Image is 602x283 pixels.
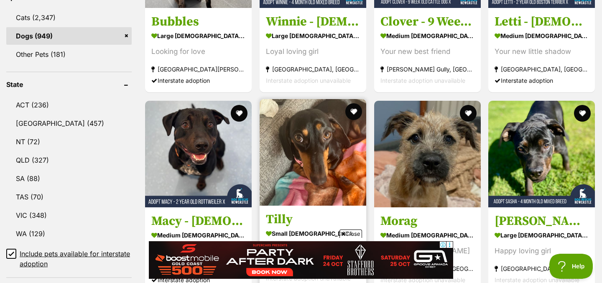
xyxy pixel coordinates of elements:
iframe: Advertisement [149,241,453,279]
h3: Clover - 9 Week Old Cattle Dog X [380,14,474,30]
div: Loyal loving girl [266,46,360,58]
strong: medium [DEMOGRAPHIC_DATA] Dog [495,30,589,42]
button: favourite [574,105,591,122]
strong: large [DEMOGRAPHIC_DATA] Dog [151,30,245,42]
strong: medium [DEMOGRAPHIC_DATA] Dog [380,30,474,42]
div: Interstate adoption [495,75,589,87]
div: Your new best friend [380,46,474,58]
strong: medium [DEMOGRAPHIC_DATA] Dog [151,229,245,241]
strong: small [DEMOGRAPHIC_DATA] Dog [266,227,360,240]
a: Clover - 9 Week Old Cattle Dog X medium [DEMOGRAPHIC_DATA] Dog Your new best friend [PERSON_NAME]... [374,8,481,93]
h3: Letti - [DEMOGRAPHIC_DATA] Boston Terrier X Staffy [495,14,589,30]
strong: [PERSON_NAME] Gully, [GEOGRAPHIC_DATA] [380,64,474,75]
strong: [GEOGRAPHIC_DATA], [GEOGRAPHIC_DATA] [495,263,589,274]
div: Happy loving girl [495,245,589,257]
span: Interstate adoption unavailable [266,77,351,84]
a: Other Pets (181) [6,46,132,63]
a: Dogs (949) [6,27,132,45]
a: Bubbles large [DEMOGRAPHIC_DATA] Dog Looking for love [GEOGRAPHIC_DATA][PERSON_NAME], [GEOGRAPHIC... [145,8,252,93]
span: Close [339,229,362,238]
div: Your new little shadow [495,46,589,58]
div: Interstate adoption [151,75,245,87]
h3: Bubbles [151,14,245,30]
strong: [GEOGRAPHIC_DATA], [GEOGRAPHIC_DATA] [495,64,589,75]
button: favourite [459,105,476,122]
strong: large [DEMOGRAPHIC_DATA] Dog [266,30,360,42]
a: TAS (70) [6,188,132,206]
iframe: Help Scout Beacon - Open [549,254,594,279]
h3: Winnie - [DEMOGRAPHIC_DATA] Mixed Breed [266,14,360,30]
a: Letti - [DEMOGRAPHIC_DATA] Boston Terrier X Staffy medium [DEMOGRAPHIC_DATA] Dog Your new little ... [488,8,595,93]
a: Winnie - [DEMOGRAPHIC_DATA] Mixed Breed large [DEMOGRAPHIC_DATA] Dog Loyal loving girl [GEOGRAPHI... [260,8,366,93]
h3: [PERSON_NAME] - [DEMOGRAPHIC_DATA] Mixed Breed [495,213,589,229]
a: [GEOGRAPHIC_DATA] (457) [6,115,132,132]
a: ACT (236) [6,96,132,114]
a: VIC (348) [6,207,132,224]
header: State [6,81,132,88]
img: Sasha - 4 Month Old Mixed Breed - Mixed breed Dog [488,101,595,207]
h3: Macy - [DEMOGRAPHIC_DATA] Rottweiler X [151,213,245,229]
div: Looking for love [151,46,245,58]
button: favourite [231,105,247,122]
strong: [GEOGRAPHIC_DATA], [GEOGRAPHIC_DATA] [266,64,360,75]
button: favourite [345,103,362,120]
img: Morag - Mixed breed Dog [374,101,481,207]
div: Princess [PERSON_NAME] [380,245,474,257]
img: Tilly - Dachshund (Miniature Smooth Haired) Dog [260,99,366,206]
a: Cats (2,347) [6,9,132,26]
a: QLD (327) [6,151,132,169]
img: Macy - 2 Year Old Rottweiler X - Rottweiler Dog [145,101,252,207]
strong: [GEOGRAPHIC_DATA][PERSON_NAME], [GEOGRAPHIC_DATA] [151,64,245,75]
a: Include pets available for interstate adoption [6,249,132,269]
strong: medium [DEMOGRAPHIC_DATA] Dog [380,229,474,241]
strong: [GEOGRAPHIC_DATA], [GEOGRAPHIC_DATA] [380,263,474,274]
strong: large [DEMOGRAPHIC_DATA] Dog [495,229,589,241]
h3: Tilly [266,212,360,227]
a: NT (72) [6,133,132,150]
span: Interstate adoption unavailable [380,77,465,84]
a: SA (88) [6,170,132,187]
span: Include pets available for interstate adoption [20,249,132,269]
a: WA (129) [6,225,132,242]
h3: Morag [380,213,474,229]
